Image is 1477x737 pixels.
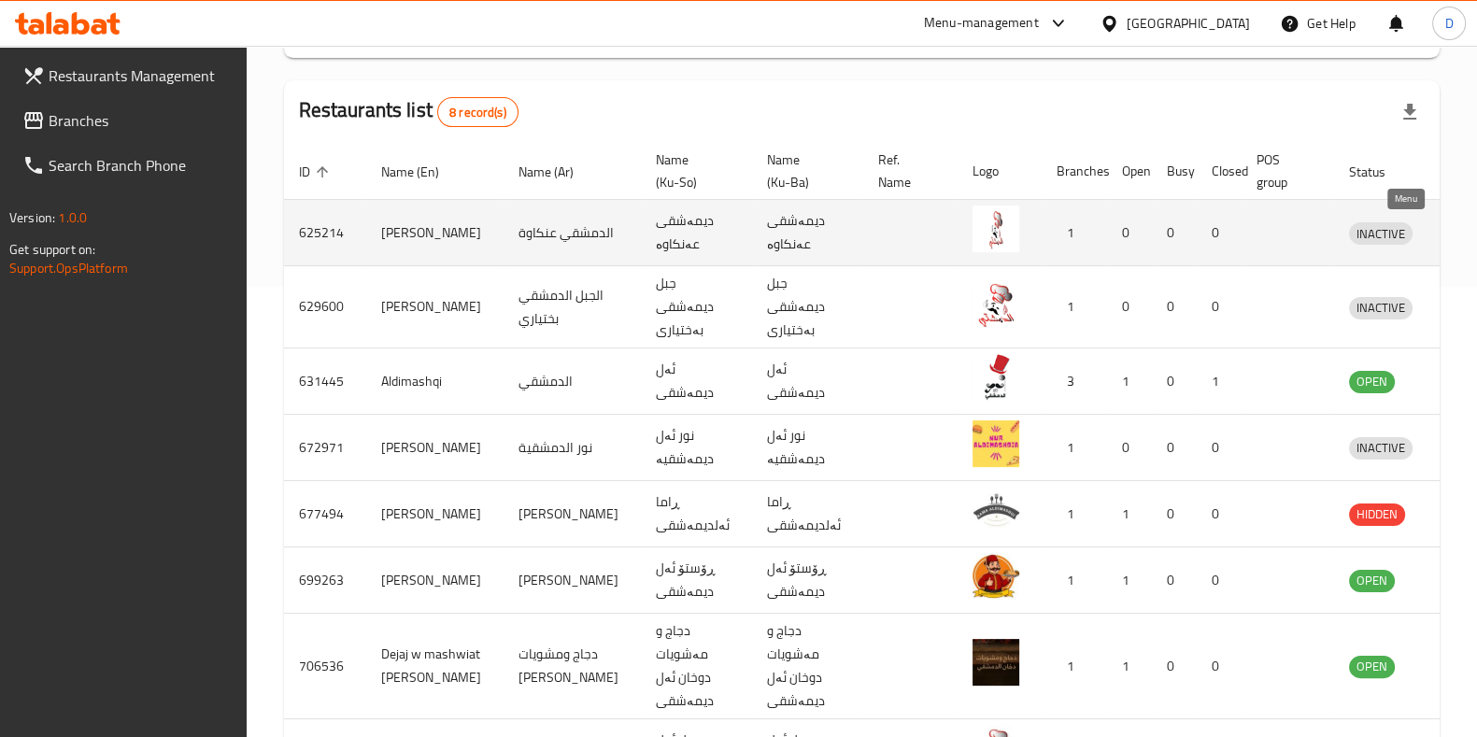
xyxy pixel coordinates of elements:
td: نور الدمشقية [504,415,641,481]
th: Logo [958,143,1042,200]
td: 1 [1042,481,1107,547]
td: 0 [1107,415,1152,481]
div: Menu-management [924,12,1039,35]
td: [PERSON_NAME] [366,266,504,348]
span: INACTIVE [1349,437,1413,459]
td: جبل ديمەشقی بەختیاری [641,266,752,348]
td: ڕاما ئەلدیمەشقی [641,481,752,547]
td: 625214 [284,200,366,266]
td: 0 [1197,266,1242,348]
span: INACTIVE [1349,223,1413,245]
div: INACTIVE [1349,437,1413,460]
div: Export file [1387,90,1432,135]
td: 1 [1042,266,1107,348]
td: جبل ديمەشقی بەختیاری [752,266,863,348]
td: 0 [1197,614,1242,719]
td: [PERSON_NAME] [366,547,504,614]
h2: Restaurants list [299,96,518,127]
img: Aldimashqi [973,354,1019,401]
a: Branches [7,98,247,143]
td: ئەل دیمەشقی [752,348,863,415]
img: Rosto Aldimashqi [973,553,1019,600]
th: Open [1107,143,1152,200]
td: 699263 [284,547,366,614]
td: [PERSON_NAME] [366,415,504,481]
td: 0 [1152,266,1197,348]
a: Search Branch Phone [7,143,247,188]
td: ڕۆستۆ ئەل دیمەشقی [752,547,863,614]
td: 629600 [284,266,366,348]
th: Busy [1152,143,1197,200]
img: Aljabal Aldimashqi Bakhtyari [973,280,1019,327]
td: 672971 [284,415,366,481]
span: Name (Ar) [518,161,598,183]
a: Support.OpsPlatform [9,256,128,280]
span: Name (Ku-So) [656,149,730,193]
td: ديمەشقی عەنکاوە [641,200,752,266]
td: 1 [1107,547,1152,614]
td: 1 [1197,348,1242,415]
td: [PERSON_NAME] [366,481,504,547]
span: D [1444,13,1453,34]
span: OPEN [1349,570,1395,591]
td: ڕۆستۆ ئەل دیمەشقی [641,547,752,614]
img: Nur Aldimashqia [973,420,1019,467]
th: Branches [1042,143,1107,200]
td: 0 [1152,200,1197,266]
td: 1 [1107,481,1152,547]
span: Get support on: [9,237,95,262]
td: 0 [1197,415,1242,481]
td: 1 [1042,614,1107,719]
span: ID [299,161,334,183]
td: 0 [1152,415,1197,481]
div: OPEN [1349,656,1395,678]
td: 706536 [284,614,366,719]
td: نور ئەل ديمەشقیە [641,415,752,481]
td: 0 [1107,200,1152,266]
td: Dejaj w mashwiat [PERSON_NAME] [366,614,504,719]
td: ڕاما ئەلدیمەشقی [752,481,863,547]
td: الجبل الدمشقي بختياري [504,266,641,348]
span: OPEN [1349,656,1395,677]
div: OPEN [1349,371,1395,393]
td: [PERSON_NAME] [504,481,641,547]
img: Dejaj w mashwiat Dokhan Aldimashqi [973,639,1019,686]
img: Aldimashqi Ankawa [973,206,1019,252]
span: HIDDEN [1349,503,1405,525]
img: Rama Aldimashqi [973,487,1019,533]
div: INACTIVE [1349,297,1413,319]
span: OPEN [1349,371,1395,392]
td: 631445 [284,348,366,415]
td: 0 [1197,481,1242,547]
td: دجاج و مەشویات دوخان ئەل دیمەشقی [641,614,752,719]
td: 0 [1152,348,1197,415]
td: 0 [1152,614,1197,719]
td: 1 [1107,614,1152,719]
span: Name (En) [381,161,463,183]
td: 0 [1152,547,1197,614]
th: Closed [1197,143,1242,200]
td: نور ئەل ديمەشقیە [752,415,863,481]
span: Restaurants Management [49,64,232,87]
span: INACTIVE [1349,297,1413,319]
td: 0 [1152,481,1197,547]
div: OPEN [1349,570,1395,592]
td: 0 [1107,266,1152,348]
span: Search Branch Phone [49,154,232,177]
td: ئەل دیمەشقی [641,348,752,415]
td: Aldimashqi [366,348,504,415]
span: Status [1349,161,1410,183]
span: 1.0.0 [58,206,87,230]
td: [PERSON_NAME] [366,200,504,266]
td: 677494 [284,481,366,547]
td: 0 [1197,200,1242,266]
span: 8 record(s) [438,104,518,121]
td: 1 [1042,547,1107,614]
div: HIDDEN [1349,503,1405,526]
td: [PERSON_NAME] [504,547,641,614]
td: 0 [1197,547,1242,614]
div: [GEOGRAPHIC_DATA] [1127,13,1250,34]
td: 1 [1042,200,1107,266]
td: ديمەشقی عەنکاوە [752,200,863,266]
div: INACTIVE [1349,222,1413,245]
